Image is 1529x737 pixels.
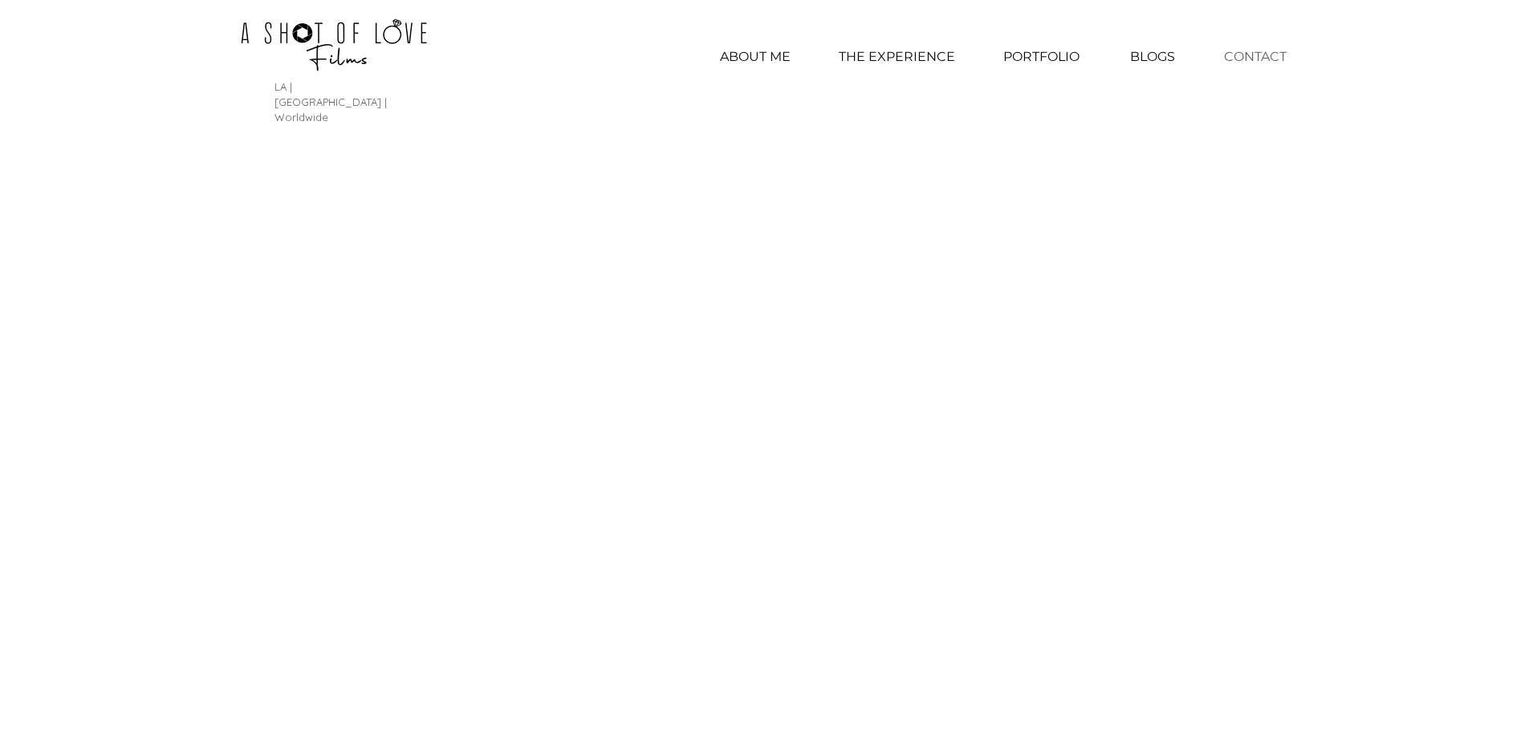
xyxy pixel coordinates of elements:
div: PORTFOLIO [978,37,1105,77]
p: BLOGS [1122,37,1183,77]
a: BLOGS [1105,37,1200,77]
p: THE EXPERIENCE [831,37,963,77]
a: THE EXPERIENCE [815,37,978,77]
p: CONTACT [1216,37,1295,77]
p: ABOUT ME [712,37,799,77]
p: PORTFOLIO [995,37,1088,77]
nav: Site [695,37,1311,77]
span: LA | [GEOGRAPHIC_DATA] | Worldwide [274,80,387,124]
a: ABOUT ME [695,37,815,77]
a: CONTACT [1200,37,1311,77]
